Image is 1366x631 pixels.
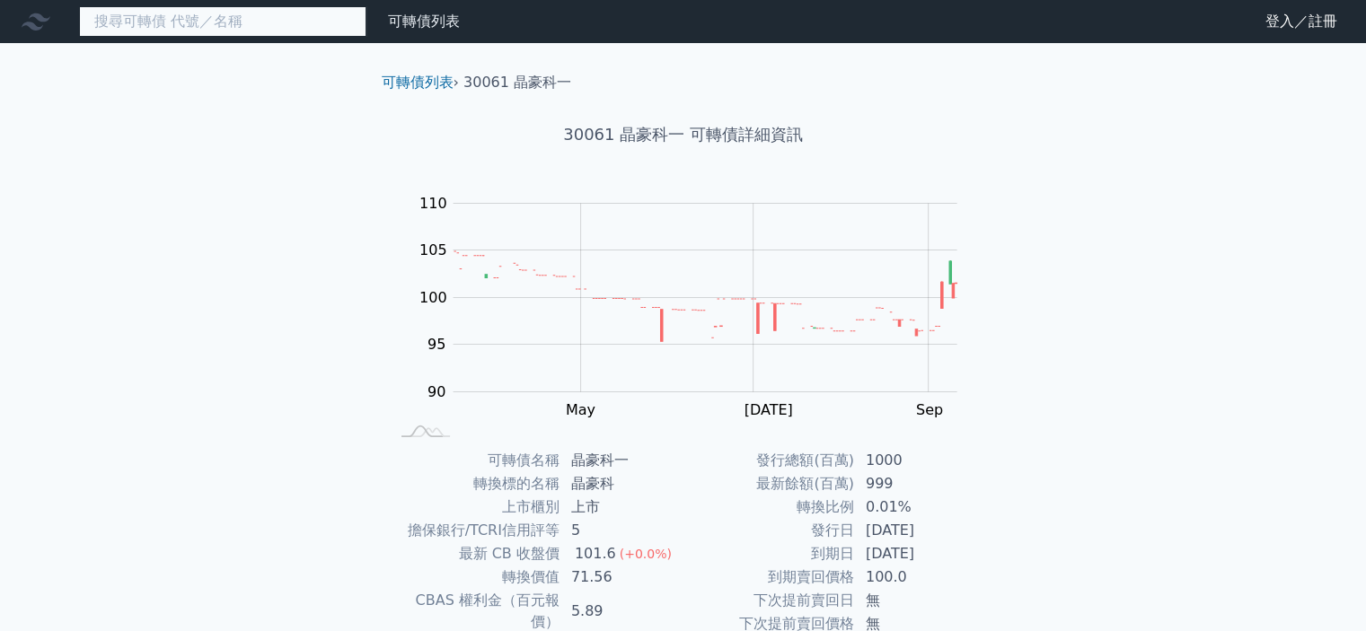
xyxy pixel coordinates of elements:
td: 下次提前賣回日 [683,589,855,612]
tspan: 90 [427,383,445,400]
td: 上市櫃別 [389,495,560,519]
td: 擔保銀行/TCRI信用評等 [389,519,560,542]
tspan: Sep [916,401,943,418]
td: 100.0 [855,565,978,589]
tspan: 95 [427,336,445,353]
li: 30061 晶豪科一 [463,72,571,93]
td: 上市 [560,495,683,519]
td: 發行日 [683,519,855,542]
h1: 30061 晶豪科一 可轉債詳細資訊 [367,122,1000,147]
td: 5 [560,519,683,542]
g: Series [454,251,956,341]
td: 到期賣回價格 [683,565,855,589]
li: › [382,72,459,93]
tspan: May [566,401,595,418]
td: 轉換比例 [683,495,855,519]
td: [DATE] [855,542,978,565]
td: 無 [855,589,978,612]
a: 可轉債列表 [382,74,454,91]
span: (+0.0%) [620,547,672,561]
td: 1000 [855,449,978,472]
div: 101.6 [571,543,620,565]
td: 晶豪科一 [560,449,683,472]
tspan: 110 [419,195,447,212]
td: [DATE] [855,519,978,542]
td: 999 [855,472,978,495]
tspan: [DATE] [744,401,792,418]
tspan: 100 [419,289,447,306]
a: 登入／註冊 [1251,7,1352,36]
td: 發行總額(百萬) [683,449,855,472]
td: 轉換價值 [389,565,560,589]
a: 可轉債列表 [388,13,460,30]
input: 搜尋可轉債 代號／名稱 [79,6,366,37]
tspan: 105 [419,241,447,259]
td: 晶豪科 [560,472,683,495]
td: 轉換標的名稱 [389,472,560,495]
td: 可轉債名稱 [389,449,560,472]
g: Chart [409,195,983,418]
td: 最新 CB 收盤價 [389,542,560,565]
td: 到期日 [683,542,855,565]
td: 0.01% [855,495,978,519]
td: 最新餘額(百萬) [683,472,855,495]
td: 71.56 [560,565,683,589]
